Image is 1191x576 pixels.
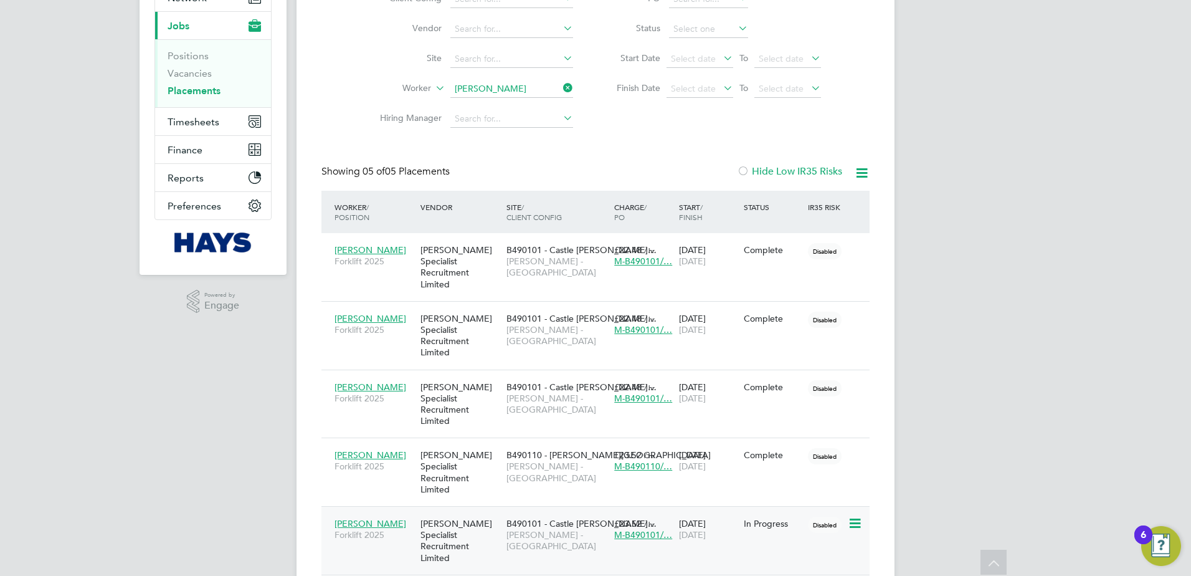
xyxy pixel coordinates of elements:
span: M-B490110/… [614,461,672,472]
div: Jobs [155,39,271,107]
button: Timesheets [155,108,271,135]
div: [DATE] [676,512,741,547]
div: [DATE] [676,443,741,478]
a: [PERSON_NAME]Forklift 2025[PERSON_NAME] Specialist Recruitment LimitedB490101 - Castle [PERSON_NA... [331,511,870,522]
span: Timesheets [168,116,219,128]
span: [PERSON_NAME] - [GEOGRAPHIC_DATA] [506,461,608,483]
div: Charge [611,196,676,228]
span: Finance [168,144,202,156]
span: [PERSON_NAME] - [GEOGRAPHIC_DATA] [506,324,608,347]
span: / hr [644,314,655,324]
span: £22.48 [614,382,642,393]
span: Engage [204,300,239,311]
div: Complete [744,313,802,324]
span: [PERSON_NAME] - [GEOGRAPHIC_DATA] [506,529,608,552]
span: Forklift 2025 [335,256,414,267]
span: B490101 - Castle [PERSON_NAME]… [506,382,657,393]
span: £23.52 [614,449,642,461]
button: Jobs [155,12,271,39]
span: M-B490101/… [614,393,672,404]
span: Select date [759,53,804,64]
span: Preferences [168,200,221,212]
span: To [736,50,752,66]
a: Placements [168,85,221,97]
input: Search for... [450,50,573,68]
span: M-B490101/… [614,324,672,335]
div: Complete [744,244,802,256]
input: Select one [669,21,748,38]
button: Open Resource Center, 6 new notifications [1141,526,1181,566]
button: Finance [155,136,271,163]
label: Status [604,22,660,34]
span: / Position [335,202,369,222]
label: Finish Date [604,82,660,94]
label: Hiring Manager [370,112,442,123]
div: [DATE] [676,375,741,410]
a: [PERSON_NAME]Forklift 2025[PERSON_NAME] Specialist Recruitment LimitedB490110 - [PERSON_NAME][GEO... [331,443,870,453]
div: [PERSON_NAME] Specialist Recruitment Limited [417,375,503,433]
div: [DATE] [676,307,741,342]
span: B490101 - Castle [PERSON_NAME]… [506,518,657,529]
span: [PERSON_NAME] [335,313,406,324]
div: Site [503,196,611,228]
span: Forklift 2025 [335,461,414,472]
div: IR35 Risk [805,196,848,218]
span: / Finish [679,202,703,222]
span: / PO [614,202,647,222]
div: [PERSON_NAME] Specialist Recruitment Limited [417,512,503,570]
span: £22.48 [614,313,642,324]
label: Vendor [370,22,442,34]
span: [PERSON_NAME] [335,518,406,529]
input: Search for... [450,21,573,38]
a: Vacancies [168,67,212,79]
span: To [736,80,752,96]
div: [DATE] [676,238,741,273]
div: In Progress [744,518,802,529]
a: Go to home page [154,233,272,252]
span: / hr [644,383,655,392]
span: / hr [644,519,655,529]
span: [DATE] [679,393,706,404]
span: Disabled [808,380,842,396]
input: Search for... [450,80,573,98]
img: hays-logo-retina.png [174,233,252,252]
div: Status [741,196,805,218]
span: [DATE] [679,324,706,335]
div: [PERSON_NAME] Specialist Recruitment Limited [417,238,503,296]
span: [PERSON_NAME] [335,244,406,256]
span: B490101 - Castle [PERSON_NAME]… [506,244,657,256]
span: Select date [671,83,716,94]
a: Positions [168,50,209,62]
span: [PERSON_NAME] [335,382,406,393]
span: Jobs [168,20,189,32]
button: Reports [155,164,271,191]
button: Preferences [155,192,271,219]
span: Select date [759,83,804,94]
span: Select date [671,53,716,64]
span: / hr [644,246,655,255]
div: Showing [321,165,452,178]
a: [PERSON_NAME]Forklift 2025[PERSON_NAME] Specialist Recruitment LimitedB490101 - Castle [PERSON_NA... [331,306,870,317]
div: Complete [744,382,802,393]
span: £22.48 [614,244,642,256]
span: 05 of [363,165,385,178]
span: M-B490101/… [614,529,672,540]
span: Disabled [808,243,842,259]
span: / hr [644,451,655,460]
div: [PERSON_NAME] Specialist Recruitment Limited [417,443,503,501]
a: [PERSON_NAME]Forklift 2025[PERSON_NAME] Specialist Recruitment LimitedB490101 - Castle [PERSON_NA... [331,238,870,248]
span: Powered by [204,290,239,300]
label: Start Date [604,52,660,64]
span: [DATE] [679,529,706,540]
span: Disabled [808,517,842,533]
span: / Client Config [506,202,562,222]
span: Forklift 2025 [335,529,414,540]
span: [DATE] [679,256,706,267]
span: B490101 - Castle [PERSON_NAME]… [506,313,657,324]
span: [PERSON_NAME] - [GEOGRAPHIC_DATA] [506,256,608,278]
div: 6 [1141,535,1146,551]
div: [PERSON_NAME] Specialist Recruitment Limited [417,307,503,365]
span: Reports [168,172,204,184]
label: Hide Low IR35 Risks [737,165,842,178]
span: Disabled [808,448,842,464]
